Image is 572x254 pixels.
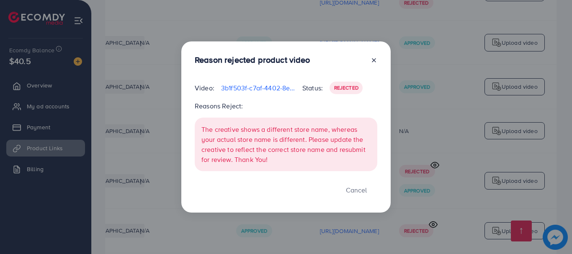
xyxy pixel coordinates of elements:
[195,101,377,111] p: Reasons Reject:
[195,83,214,93] p: Video:
[334,84,358,91] span: Rejected
[221,83,296,93] p: 3b1f503f-c7af-4402-8e0a-43c28e8001fa-1756316237551.mp4
[335,181,377,199] button: Cancel
[201,124,371,164] p: The creative shows a different store name, whereas your actual store name is different. Please up...
[195,55,310,65] h3: Reason rejected product video
[302,83,323,93] p: Status:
